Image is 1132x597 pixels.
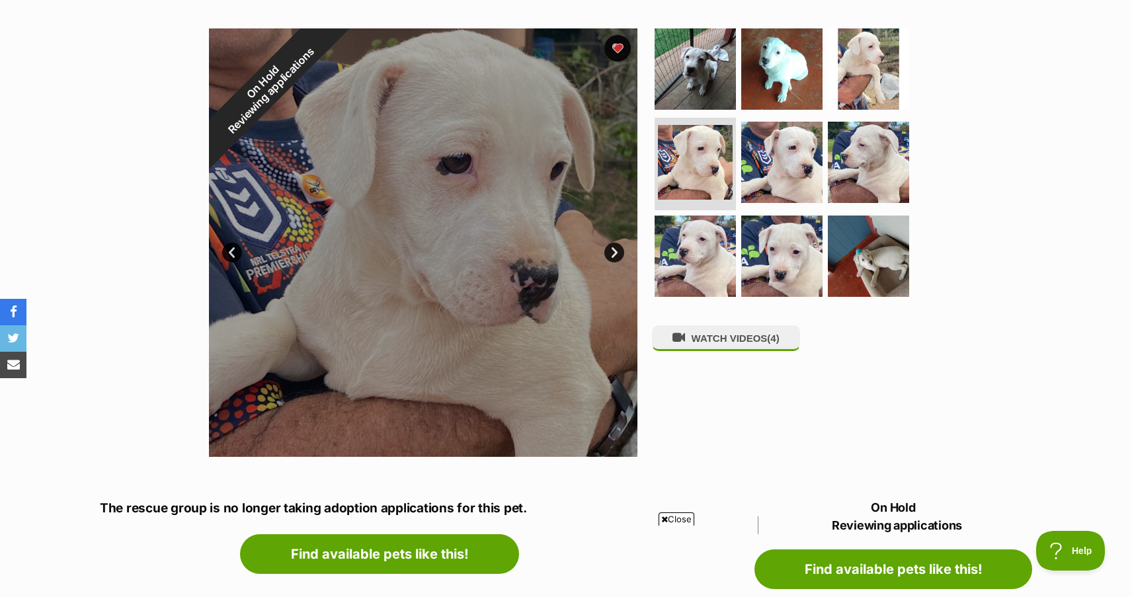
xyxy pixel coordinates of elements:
button: favourite [604,35,631,61]
span: Reviewing applications [226,45,317,136]
a: Next [604,243,624,262]
a: Find available pets like this! [754,549,1032,589]
p: On Hold [754,498,1032,534]
img: consumer-privacy-logo.png [186,1,197,12]
img: Photo of Pepper [741,122,823,203]
img: iconc.png [184,1,197,11]
button: WATCH VIDEOS(4) [652,325,800,351]
iframe: Help Scout Beacon - Open [1036,531,1106,571]
iframe: Advertisement [245,531,887,590]
img: Photo of Pepper [828,122,909,203]
span: Reviewing applications [758,516,1032,534]
img: Photo of Pepper [655,28,736,110]
img: https://img.kwcdn.com/product/fancy/a8cd16a1-fad6-4ffb-964c-258fbf156551.jpg?imageMogr2/strip/siz... [101,84,198,165]
img: Photo of Pepper [658,125,733,200]
span: (4) [767,333,779,344]
img: Photo of Pepper [741,216,823,297]
img: Photo of Pepper [828,216,909,297]
span: Close [659,512,694,526]
a: Prev [222,243,242,262]
a: Privacy Notification [185,1,198,12]
a: Find available pets like this! [240,534,519,574]
p: The rescue group is no longer taking adoption applications for this pet. [100,499,659,518]
img: Photo of Pepper [741,28,823,110]
img: Photo of Pepper [655,216,736,297]
img: consumer-privacy-logo.png [1,1,12,12]
img: Photo of Pepper [828,28,909,110]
